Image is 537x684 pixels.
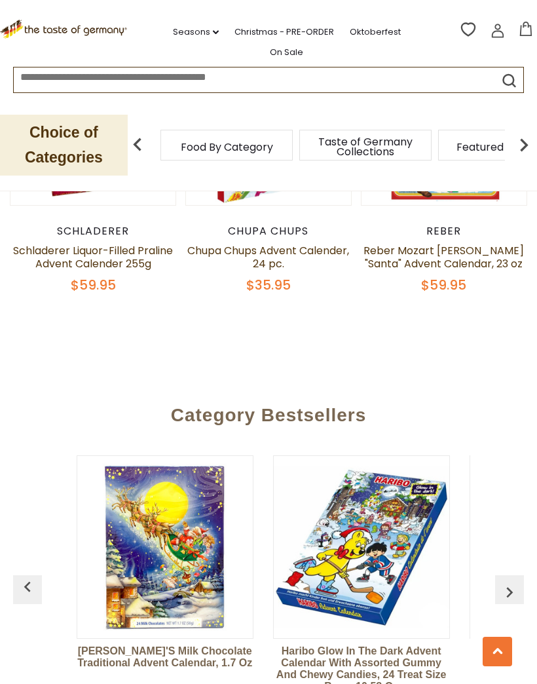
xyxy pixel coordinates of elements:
[185,225,352,238] div: Chupa Chups
[173,25,219,39] a: Seasons
[270,45,303,60] a: On Sale
[187,243,349,271] a: Chupa Chups Advent Calender, 24 pc.
[511,132,537,158] img: next arrow
[181,142,273,152] a: Food By Category
[350,25,401,39] a: Oktoberfest
[363,243,524,271] a: Reber Mozart [PERSON_NAME] "Santa" Advent Calendar, 23 oz
[77,459,253,635] img: Erika's Milk Chocolate Traditional Advent Calendar, 1.7 oz
[234,25,334,39] a: Christmas - PRE-ORDER
[421,276,466,294] span: $59.95
[17,577,38,598] img: previous arrow
[313,137,418,157] a: Taste of Germany Collections
[499,582,520,603] img: previous arrow
[10,225,176,238] div: Schladerer
[13,243,173,271] a: Schladerer Liquor-Filled Praline Advent Calender 255g
[124,132,151,158] img: previous arrow
[246,276,291,294] span: $35.95
[16,385,521,439] div: Category Bestsellers
[274,459,449,635] img: Haribo Glow in the Dark Advent Calendar with Assorted Gummy and Chewy Candies, 24 Treat Size Bags...
[361,225,527,238] div: Reber
[71,276,116,294] span: $59.95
